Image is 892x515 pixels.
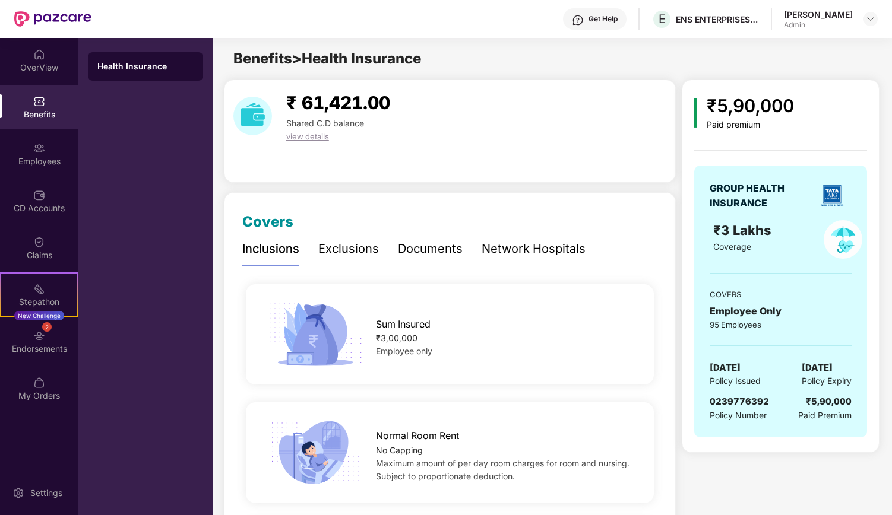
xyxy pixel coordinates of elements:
[806,395,852,409] div: ₹5,90,000
[242,240,299,258] div: Inclusions
[264,299,366,370] img: icon
[286,132,329,141] span: view details
[713,222,775,238] span: ₹3 Lakhs
[1,296,77,308] div: Stepathon
[33,96,45,107] img: svg+xml;base64,PHN2ZyBpZD0iQmVuZWZpdHMiIHhtbG5zPSJodHRwOi8vd3d3LnczLm9yZy8yMDAwL3N2ZyIgd2lkdGg9Ij...
[33,142,45,154] img: svg+xml;base64,PHN2ZyBpZD0iRW1wbG95ZWVzIiB4bWxucz0iaHR0cDovL3d3dy53My5vcmcvMjAwMC9zdmciIHdpZHRoPS...
[816,180,848,212] img: insurerLogo
[42,322,52,332] div: 2
[33,49,45,61] img: svg+xml;base64,PHN2ZyBpZD0iSG9tZSIgeG1sbnM9Imh0dHA6Ly93d3cudzMub3JnLzIwMDAvc3ZnIiB3aWR0aD0iMjAiIG...
[318,240,379,258] div: Exclusions
[398,240,463,258] div: Documents
[710,288,852,300] div: COVERS
[376,346,432,356] span: Employee only
[572,14,584,26] img: svg+xml;base64,PHN2ZyBpZD0iSGVscC0zMngzMiIgeG1sbnM9Imh0dHA6Ly93d3cudzMub3JnLzIwMDAvc3ZnIiB3aWR0aD...
[694,98,697,128] img: icon
[33,283,45,295] img: svg+xml;base64,PHN2ZyB4bWxucz0iaHR0cDovL3d3dy53My5vcmcvMjAwMC9zdmciIHdpZHRoPSIyMSIgaGVpZ2h0PSIyMC...
[710,396,769,407] span: 0239776392
[710,374,761,387] span: Policy Issued
[802,361,833,375] span: [DATE]
[707,120,794,130] div: Paid premium
[286,92,390,113] span: ₹ 61,421.00
[286,118,364,128] span: Shared C.D balance
[376,444,635,457] div: No Capping
[242,213,293,230] span: Covers
[376,332,635,345] div: ₹3,00,000
[376,458,630,481] span: Maximum amount of per day room charges for room and nursing. Subject to proportionate deduction.
[798,409,852,422] span: Paid Premium
[710,319,852,330] div: 95 Employees
[710,410,767,420] span: Policy Number
[866,14,875,24] img: svg+xml;base64,PHN2ZyBpZD0iRHJvcGRvd24tMzJ4MzIiIHhtbG5zPSJodHRwOi8vd3d3LnczLm9yZy8yMDAwL3N2ZyIgd2...
[376,428,459,443] span: Normal Room Rent
[589,14,618,24] div: Get Help
[14,311,64,320] div: New Challenge
[233,50,421,67] span: Benefits > Health Insurance
[824,220,862,259] img: policyIcon
[784,9,853,20] div: [PERSON_NAME]
[676,14,759,25] div: ENS ENTERPRISES PRIVATE LIMITED
[710,361,741,375] span: [DATE]
[27,487,66,499] div: Settings
[710,304,852,319] div: Employee Only
[233,97,272,135] img: download
[482,240,586,258] div: Network Hospitals
[713,241,751,252] span: Coverage
[33,236,45,248] img: svg+xml;base64,PHN2ZyBpZD0iQ2xhaW0iIHhtbG5zPSJodHRwOi8vd3d3LnczLm9yZy8yMDAwL3N2ZyIgd2lkdGg9IjIwIi...
[97,61,194,72] div: Health Insurance
[33,330,45,342] img: svg+xml;base64,PHN2ZyBpZD0iRW5kb3JzZW1lbnRzIiB4bWxucz0iaHR0cDovL3d3dy53My5vcmcvMjAwMC9zdmciIHdpZH...
[710,181,812,211] div: GROUP HEALTH INSURANCE
[33,189,45,201] img: svg+xml;base64,PHN2ZyBpZD0iQ0RfQWNjb3VudHMiIGRhdGEtbmFtZT0iQ0QgQWNjb3VudHMiIHhtbG5zPSJodHRwOi8vd3...
[784,20,853,30] div: Admin
[802,374,852,387] span: Policy Expiry
[707,92,794,120] div: ₹5,90,000
[659,12,666,26] span: E
[376,317,431,332] span: Sum Insured
[264,417,366,488] img: icon
[12,487,24,499] img: svg+xml;base64,PHN2ZyBpZD0iU2V0dGluZy0yMHgyMCIgeG1sbnM9Imh0dHA6Ly93d3cudzMub3JnLzIwMDAvc3ZnIiB3aW...
[33,377,45,389] img: svg+xml;base64,PHN2ZyBpZD0iTXlfT3JkZXJzIiBkYXRhLW5hbWU9Ik15IE9yZGVycyIgeG1sbnM9Imh0dHA6Ly93d3cudz...
[14,11,91,27] img: New Pazcare Logo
